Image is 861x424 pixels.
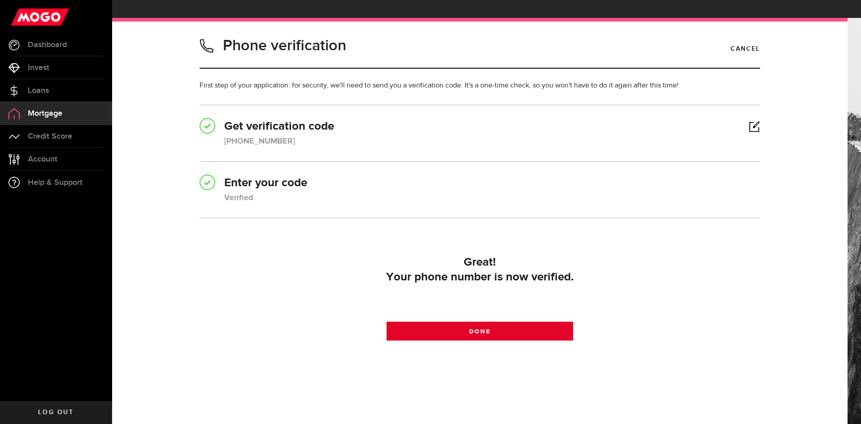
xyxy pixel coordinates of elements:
h1: Phone verification [223,34,346,57]
span: Account [28,155,57,163]
h2: Get verification code [200,119,760,135]
span: Help & Support [28,179,83,187]
h2: Great! [205,255,755,270]
span: Mortgage [28,109,62,118]
h2: Enter your code [200,175,760,191]
div: Your phone number is now verified. [205,270,755,285]
span: Invest [28,64,49,72]
span: Done [469,328,490,335]
span: Credit Score [28,132,72,140]
p: First step of your application: for security, we'll need to send you a verification code. It's a ... [200,80,760,91]
button: Open LiveChat chat widget [7,4,34,31]
a: Done [387,322,574,341]
span: Loans [28,87,49,95]
span: Dashboard [28,41,67,49]
a: Cancel [731,41,760,57]
div: Verified [224,192,253,204]
span: Log out [38,409,74,415]
div: [PHONE_NUMBER] [224,136,295,148]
